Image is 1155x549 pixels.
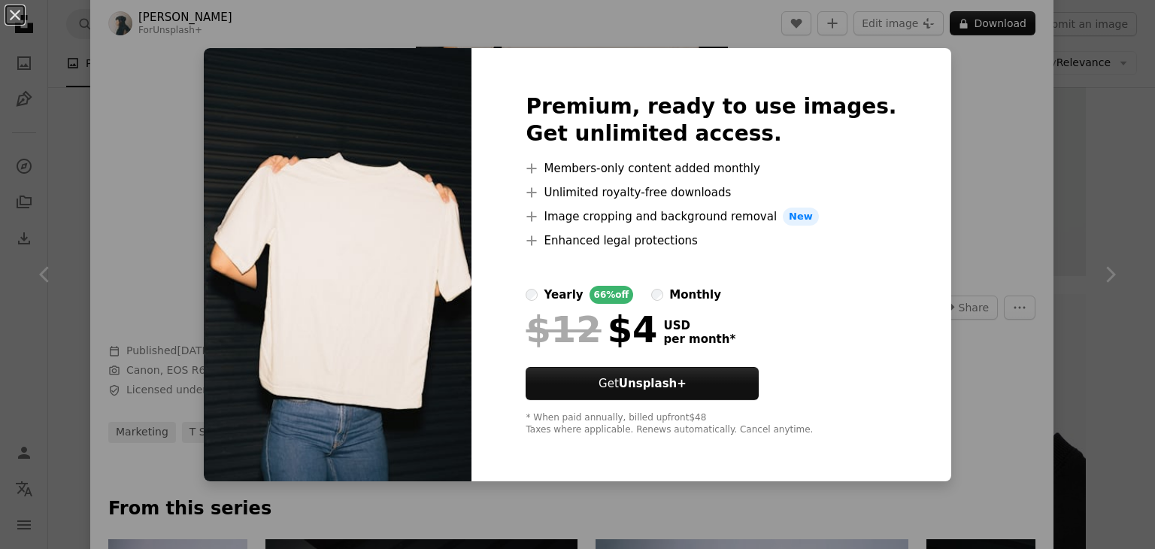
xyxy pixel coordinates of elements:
strong: Unsplash+ [619,377,687,390]
li: Enhanced legal protections [526,232,896,250]
input: yearly66%off [526,289,538,301]
span: per month * [663,332,735,346]
div: * When paid annually, billed upfront $48 Taxes where applicable. Renews automatically. Cancel any... [526,412,896,436]
div: 66% off [590,286,634,304]
li: Members-only content added monthly [526,159,896,177]
span: New [783,208,819,226]
span: USD [663,319,735,332]
input: monthly [651,289,663,301]
button: GetUnsplash+ [526,367,759,400]
li: Image cropping and background removal [526,208,896,226]
span: $12 [526,310,601,349]
div: yearly [544,286,583,304]
img: premium_photo-1756085509463-59d0110430ba [204,48,471,481]
div: monthly [669,286,721,304]
h2: Premium, ready to use images. Get unlimited access. [526,93,896,147]
div: $4 [526,310,657,349]
li: Unlimited royalty-free downloads [526,184,896,202]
